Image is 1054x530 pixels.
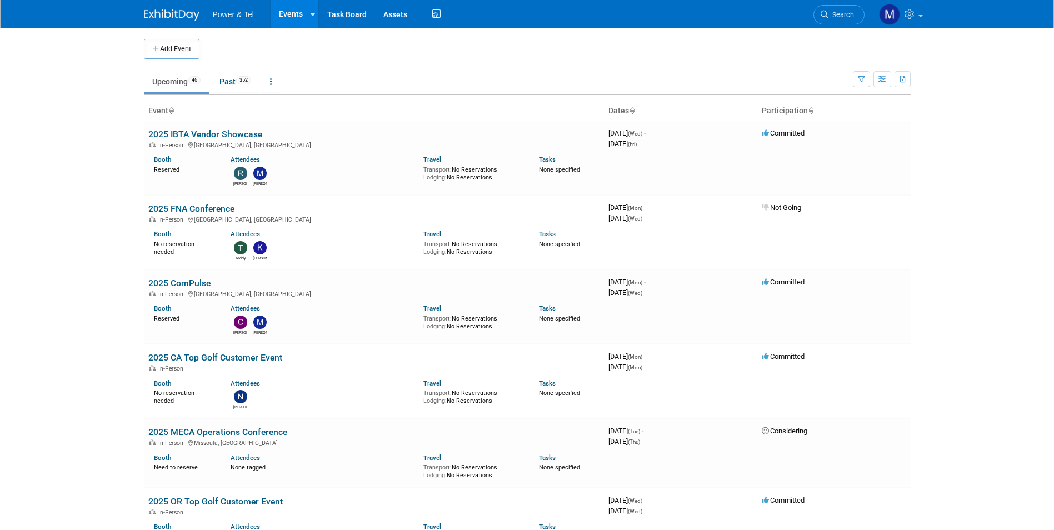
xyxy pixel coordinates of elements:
a: Travel [423,454,441,462]
div: [GEOGRAPHIC_DATA], [GEOGRAPHIC_DATA] [148,289,600,298]
span: - [644,203,646,212]
span: - [644,352,646,361]
img: Madalyn Bobbitt [879,4,900,25]
a: Booth [154,304,171,312]
div: Missoula, [GEOGRAPHIC_DATA] [148,438,600,447]
span: [DATE] [608,507,642,515]
img: Nate Derbyshire [234,390,247,403]
div: Teddy Dye [233,254,247,261]
div: Nate Derbyshire [233,403,247,410]
span: [DATE] [608,278,646,286]
a: Travel [423,230,441,238]
img: Michael Mackeben [253,316,267,329]
div: Reserved [154,313,214,323]
a: Tasks [539,156,556,163]
span: Committed [762,352,805,361]
div: [GEOGRAPHIC_DATA], [GEOGRAPHIC_DATA] [148,214,600,223]
span: Committed [762,496,805,504]
a: Booth [154,230,171,238]
span: Not Going [762,203,801,212]
span: (Mon) [628,354,642,360]
button: Add Event [144,39,199,59]
span: (Thu) [628,439,640,445]
a: Tasks [539,379,556,387]
a: Travel [423,156,441,163]
span: None specified [539,464,580,471]
a: Sort by Start Date [629,106,635,115]
span: Lodging: [423,472,447,479]
a: 2025 CA Top Golf Customer Event [148,352,282,363]
span: (Wed) [628,498,642,504]
div: Chris Noora [233,329,247,336]
span: [DATE] [608,288,642,297]
span: Committed [762,278,805,286]
div: Kevin Wilkes [253,254,267,261]
a: Upcoming46 [144,71,209,92]
span: In-Person [158,365,187,372]
span: (Mon) [628,364,642,371]
span: Lodging: [423,323,447,330]
img: ExhibitDay [144,9,199,21]
span: [DATE] [608,352,646,361]
img: Ron Rafalzik [234,167,247,180]
div: No reservation needed [154,387,214,404]
a: Past352 [211,71,259,92]
span: (Mon) [628,205,642,211]
a: Tasks [539,230,556,238]
div: None tagged [231,462,415,472]
span: [DATE] [608,427,643,435]
span: [DATE] [608,437,640,446]
span: 46 [188,76,201,84]
span: [DATE] [608,363,642,371]
div: No reservation needed [154,238,214,256]
div: No Reservations No Reservations [423,462,522,479]
span: - [644,129,646,137]
span: (Wed) [628,216,642,222]
div: Reserved [154,164,214,174]
div: Michael Mackeben [253,329,267,336]
a: Travel [423,304,441,312]
span: Transport: [423,389,452,397]
a: Attendees [231,156,260,163]
span: Search [828,11,854,19]
th: Participation [757,102,911,121]
span: Lodging: [423,174,447,181]
span: None specified [539,241,580,248]
a: Booth [154,379,171,387]
span: - [644,496,646,504]
span: [DATE] [608,203,646,212]
a: Booth [154,156,171,163]
div: Need to reserve [154,462,214,472]
span: None specified [539,166,580,173]
span: [DATE] [608,129,646,137]
span: Lodging: [423,248,447,256]
span: (Fri) [628,141,637,147]
a: 2025 ComPulse [148,278,211,288]
span: - [642,427,643,435]
img: Kevin Wilkes [253,241,267,254]
img: Michael Mackeben [253,167,267,180]
span: (Wed) [628,290,642,296]
span: None specified [539,389,580,397]
img: In-Person Event [149,509,156,514]
img: In-Person Event [149,216,156,222]
span: (Mon) [628,279,642,286]
span: Committed [762,129,805,137]
span: [DATE] [608,214,642,222]
a: Attendees [231,304,260,312]
span: In-Person [158,291,187,298]
a: Search [813,5,865,24]
span: Transport: [423,166,452,173]
a: Attendees [231,379,260,387]
a: Attendees [231,230,260,238]
span: None specified [539,315,580,322]
span: (Wed) [628,508,642,514]
span: - [644,278,646,286]
div: Michael Mackeben [253,180,267,187]
div: No Reservations No Reservations [423,313,522,330]
img: In-Person Event [149,365,156,371]
th: Event [144,102,604,121]
a: Sort by Participation Type [808,106,813,115]
span: (Wed) [628,131,642,137]
span: In-Person [158,142,187,149]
